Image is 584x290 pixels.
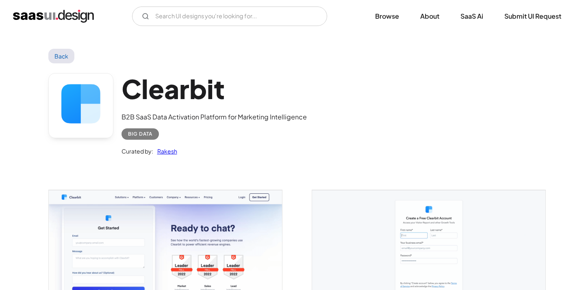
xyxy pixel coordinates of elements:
[122,112,307,122] div: B2B SaaS Data Activation Platform for Marketing Intelligence
[365,7,409,25] a: Browse
[451,7,493,25] a: SaaS Ai
[410,7,449,25] a: About
[48,49,75,63] a: Back
[122,146,153,156] div: Curated by:
[153,146,177,156] a: Rakesh
[128,129,152,139] div: Big Data
[13,10,94,23] a: home
[495,7,571,25] a: Submit UI Request
[122,73,307,104] h1: Clearbit
[132,6,327,26] input: Search UI designs you're looking for...
[132,6,327,26] form: Email Form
